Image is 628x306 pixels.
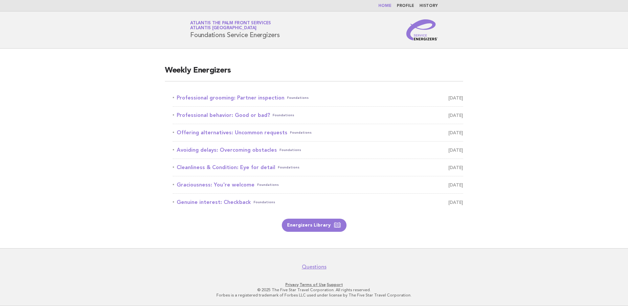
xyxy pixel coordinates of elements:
[257,180,279,189] span: Foundations
[287,93,309,102] span: Foundations
[190,26,257,31] span: Atlantis [GEOGRAPHIC_DATA]
[282,219,347,232] a: Energizers Library
[173,198,463,207] a: Genuine interest: CheckbackFoundations [DATE]
[290,128,312,137] span: Foundations
[113,287,515,293] p: © 2025 The Five Star Travel Corporation. All rights reserved.
[273,111,294,120] span: Foundations
[254,198,275,207] span: Foundations
[448,163,463,172] span: [DATE]
[448,198,463,207] span: [DATE]
[448,93,463,102] span: [DATE]
[448,145,463,155] span: [DATE]
[278,163,300,172] span: Foundations
[190,21,280,38] h1: Foundations Service Energizers
[397,4,414,8] a: Profile
[280,145,301,155] span: Foundations
[173,163,463,172] a: Cleanliness & Condition: Eye for detailFoundations [DATE]
[173,128,463,137] a: Offering alternatives: Uncommon requestsFoundations [DATE]
[448,128,463,137] span: [DATE]
[378,4,392,8] a: Home
[285,282,299,287] a: Privacy
[173,180,463,189] a: Graciousness: You're welcomeFoundations [DATE]
[406,19,438,40] img: Service Energizers
[300,282,326,287] a: Terms of Use
[190,21,271,30] a: Atlantis The Palm Front ServicesAtlantis [GEOGRAPHIC_DATA]
[302,264,326,270] a: Questions
[448,111,463,120] span: [DATE]
[113,293,515,298] p: Forbes is a registered trademark of Forbes LLC used under license by The Five Star Travel Corpora...
[173,93,463,102] a: Professional grooming: Partner inspectionFoundations [DATE]
[173,145,463,155] a: Avoiding delays: Overcoming obstaclesFoundations [DATE]
[165,65,463,81] h2: Weekly Energizers
[173,111,463,120] a: Professional behavior: Good or bad?Foundations [DATE]
[113,282,515,287] p: · ·
[419,4,438,8] a: History
[327,282,343,287] a: Support
[448,180,463,189] span: [DATE]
